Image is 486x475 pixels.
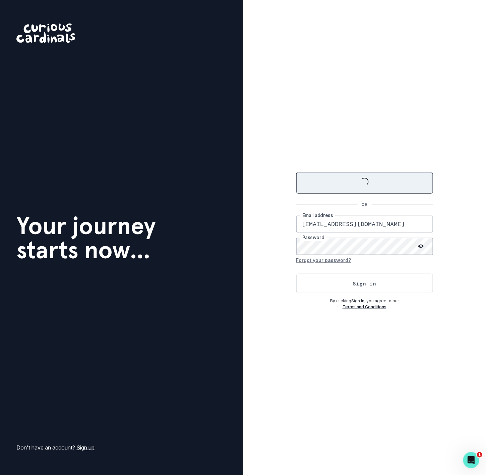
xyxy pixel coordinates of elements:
[477,452,482,458] span: 1
[296,298,433,304] p: By clicking Sign In , you agree to our
[16,23,75,43] img: Curious Cardinals Logo
[16,443,95,452] p: Don't have an account?
[343,304,386,309] a: Terms and Conditions
[296,172,433,194] button: Sign in with Google (GSuite)
[76,444,95,451] a: Sign up
[296,274,433,293] button: Sign in
[463,452,479,468] iframe: Intercom live chat
[296,255,351,266] button: Forgot your password?
[16,214,156,262] h1: Your journey starts now...
[358,202,372,208] p: OR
